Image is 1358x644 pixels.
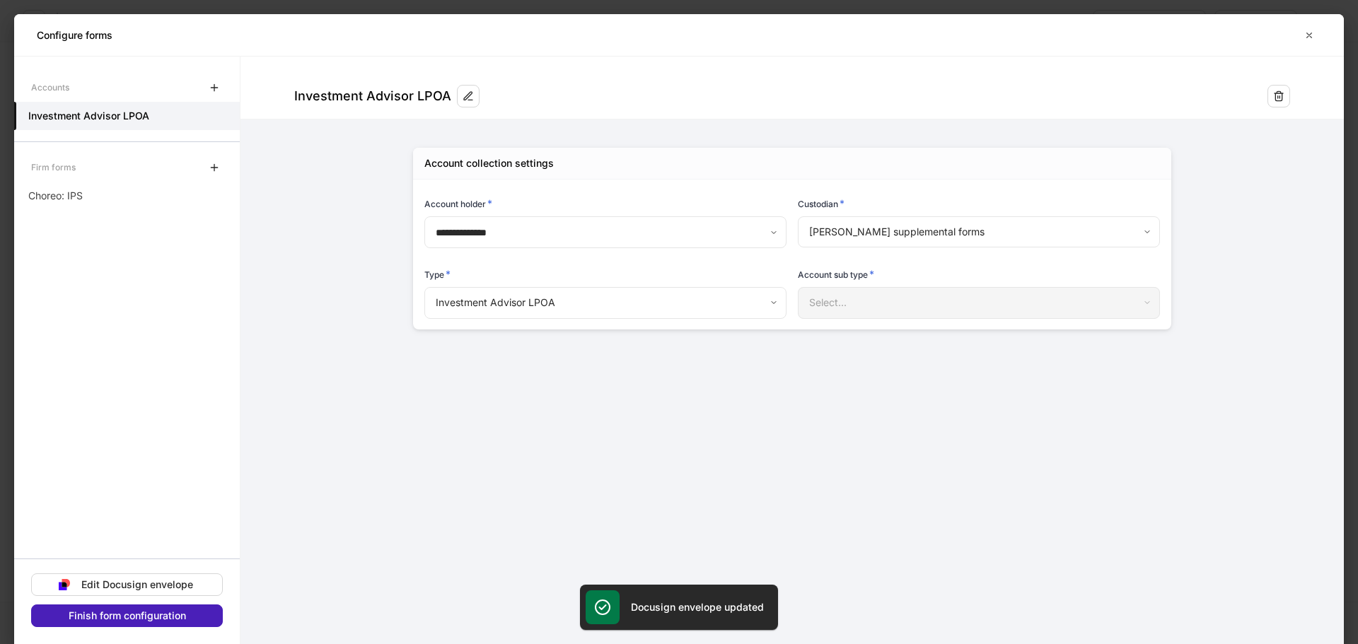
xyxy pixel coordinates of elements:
[798,197,845,211] h6: Custodian
[424,197,492,211] h6: Account holder
[31,155,76,180] div: Firm forms
[798,267,874,281] h6: Account sub type
[81,580,193,590] div: Edit Docusign envelope
[31,573,223,596] button: Edit Docusign envelope
[31,604,223,627] button: Finish form configuration
[14,182,240,210] a: Choreo: IPS
[631,600,764,614] h5: Docusign envelope updated
[14,102,240,130] a: Investment Advisor LPOA
[798,287,1159,318] div: Select...
[424,267,451,281] h6: Type
[424,287,786,318] div: Investment Advisor LPOA
[28,109,149,123] h5: Investment Advisor LPOA
[798,216,1159,247] div: [PERSON_NAME] supplemental forms
[37,28,112,42] h5: Configure forms
[28,189,83,203] p: Choreo: IPS
[31,75,69,100] div: Accounts
[424,156,554,170] div: Account collection settings
[294,88,451,105] div: Investment Advisor LPOA
[69,611,186,621] div: Finish form configuration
